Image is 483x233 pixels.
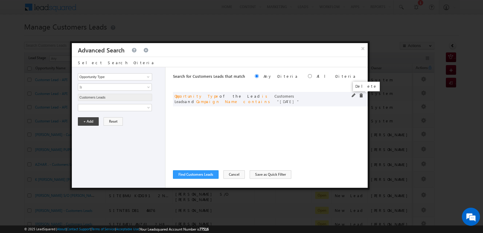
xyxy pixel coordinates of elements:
span: 77516 [200,227,209,231]
span: Your Leadsquared Account Number is [140,227,209,231]
button: Save as Quick Filter [250,170,291,179]
span: Search for Customers Leads that match [173,74,245,79]
div: Chat with us now [31,32,101,39]
span: of the Lead and [174,93,300,104]
textarea: Type your message and hit 'Enter' [8,56,110,181]
div: Delete [353,82,380,91]
span: contains [243,99,272,104]
div: Minimize live chat window [99,3,114,17]
img: d_60004797649_company_0_60004797649 [10,32,25,39]
label: All Criteria [317,74,356,79]
button: Find Customers Leads [173,170,219,179]
span: Campaign Name [196,99,238,104]
a: About [57,227,66,231]
span: Select Search Criteria [78,60,155,65]
label: Any Criteria [264,74,298,79]
em: Start Chat [82,186,110,194]
button: × [358,43,368,54]
button: Cancel [223,170,245,179]
button: + Add [78,117,99,126]
a: Is [78,83,152,91]
a: Show All Items [144,74,151,80]
span: is [262,93,270,99]
span: [DATE] [277,99,300,104]
a: Acceptable Use [116,227,139,231]
span: Is [78,84,144,90]
a: Contact Support [67,227,91,231]
span: © 2025 LeadSquared | | | | | [24,226,209,232]
h3: Advanced Search [78,43,125,57]
span: Customers Leads [174,93,294,104]
span: Opportunity Type [174,93,219,99]
input: Type to Search [78,73,152,80]
input: Type to Search [78,94,152,101]
button: Reset [104,117,123,126]
a: Terms of Service [91,227,115,231]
